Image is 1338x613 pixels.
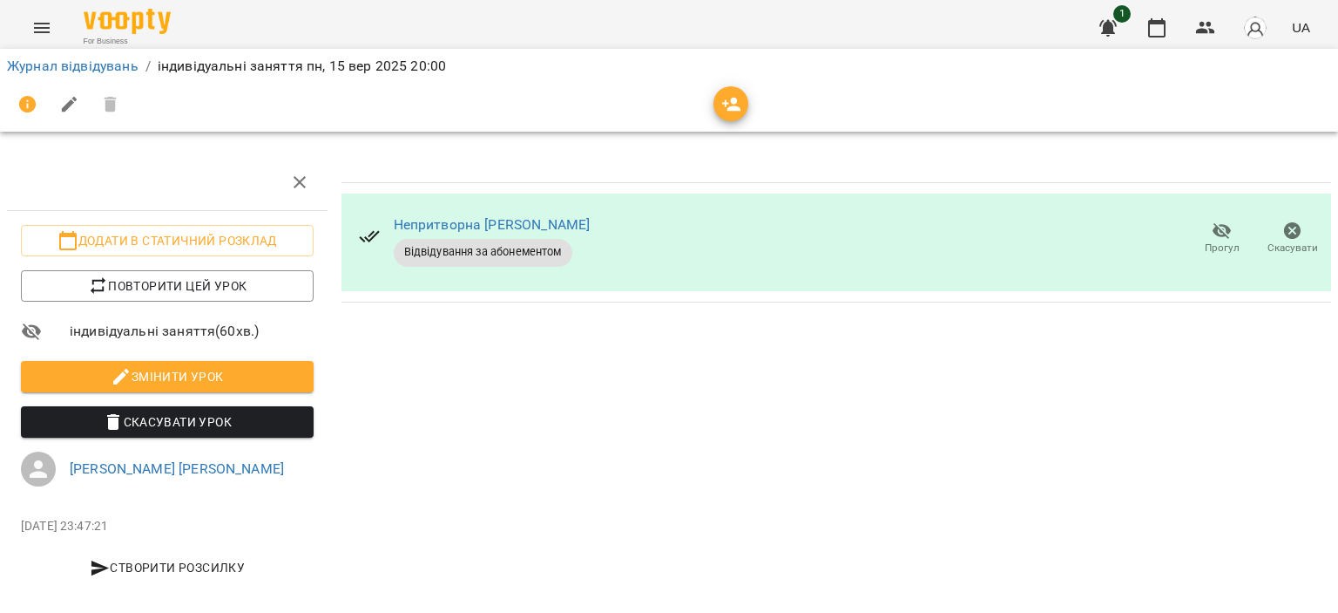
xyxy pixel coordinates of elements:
[21,552,314,583] button: Створити розсилку
[21,518,314,535] p: [DATE] 23:47:21
[35,366,300,387] span: Змінити урок
[28,557,307,578] span: Створити розсилку
[21,406,314,438] button: Скасувати Урок
[1205,241,1240,255] span: Прогул
[158,56,446,77] p: індивідуальні заняття пн, 15 вер 2025 20:00
[145,56,151,77] li: /
[84,9,171,34] img: Voopty Logo
[1292,18,1310,37] span: UA
[70,460,284,477] a: [PERSON_NAME] [PERSON_NAME]
[7,56,1331,77] nav: breadcrumb
[1113,5,1131,23] span: 1
[35,230,300,251] span: Додати в статичний розклад
[1257,215,1328,263] button: Скасувати
[21,270,314,302] button: Повторити цей урок
[394,216,591,233] a: Непритворна [PERSON_NAME]
[1267,241,1318,255] span: Скасувати
[70,321,314,342] span: індивідуальні заняття ( 60 хв. )
[35,412,300,433] span: Скасувати Урок
[394,244,572,260] span: Відвідування за абонементом
[35,276,300,296] span: Повторити цей урок
[1186,215,1257,263] button: Прогул
[7,58,139,74] a: Журнал відвідувань
[21,361,314,392] button: Змінити урок
[1285,11,1317,44] button: UA
[21,225,314,256] button: Додати в статичний розклад
[1243,16,1267,40] img: avatar_s.png
[21,7,63,49] button: Menu
[84,36,171,47] span: For Business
